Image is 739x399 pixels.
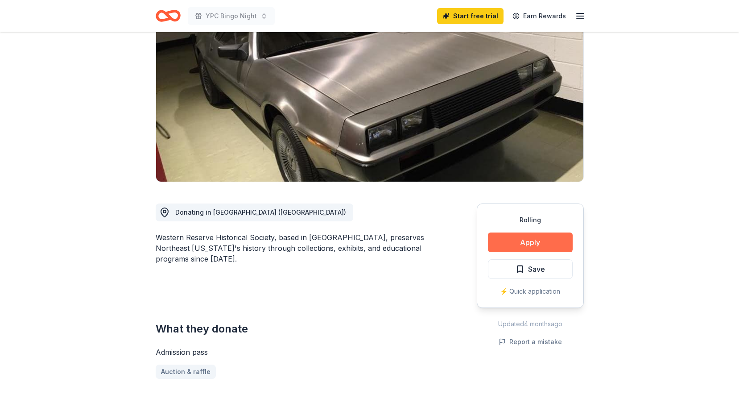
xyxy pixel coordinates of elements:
div: Western Reserve Historical Society, based in [GEOGRAPHIC_DATA], preserves Northeast [US_STATE]'s ... [156,232,434,264]
a: Start free trial [437,8,504,24]
div: Updated 4 months ago [477,319,584,329]
div: Rolling [488,215,573,225]
img: Image for Western Reserve Historical Society [156,11,583,182]
div: Admission pass [156,347,434,357]
a: Earn Rewards [507,8,571,24]
a: Home [156,5,181,26]
span: Save [528,263,545,275]
div: ⚡️ Quick application [488,286,573,297]
a: Auction & raffle [156,365,216,379]
button: Save [488,259,573,279]
button: YPC Bingo Night [188,7,275,25]
span: YPC Bingo Night [206,11,257,21]
button: Report a mistake [499,337,562,347]
span: Donating in [GEOGRAPHIC_DATA] ([GEOGRAPHIC_DATA]) [175,208,346,216]
button: Apply [488,233,573,252]
h2: What they donate [156,322,434,336]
